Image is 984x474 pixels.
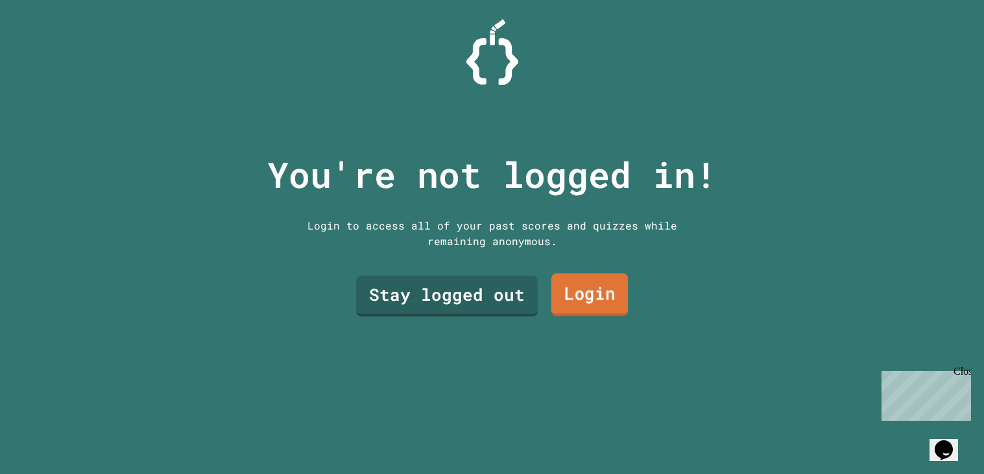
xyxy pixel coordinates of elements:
[298,218,687,249] div: Login to access all of your past scores and quizzes while remaining anonymous.
[930,422,971,461] iframe: chat widget
[466,19,518,85] img: Logo.svg
[267,148,717,202] p: You're not logged in!
[356,276,538,316] a: Stay logged out
[876,366,971,421] iframe: chat widget
[5,5,90,82] div: Chat with us now!Close
[551,274,627,316] a: Login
